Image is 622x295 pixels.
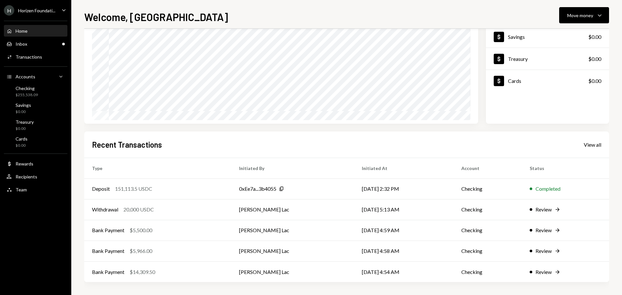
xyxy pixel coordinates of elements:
div: $255,538.09 [16,92,38,98]
a: Savings$0.00 [486,26,609,48]
button: Move money [559,7,609,23]
div: Accounts [16,74,35,79]
div: 151,113.5 USDC [115,185,152,193]
div: Cards [508,78,521,84]
div: Bank Payment [92,247,124,255]
a: Savings$0.00 [4,100,67,116]
a: Treasury$0.00 [486,48,609,70]
div: Team [16,187,27,192]
div: Rewards [16,161,33,166]
div: Move money [567,12,593,19]
div: $0.00 [16,109,31,115]
div: Checking [16,85,38,91]
td: [DATE] 4:58 AM [354,241,453,261]
div: Inbox [16,41,27,47]
div: $0.00 [588,33,601,41]
a: Rewards [4,158,67,169]
td: [DATE] 4:54 AM [354,261,453,282]
div: Home [16,28,28,34]
th: Account [454,158,522,178]
div: View all [584,142,601,148]
td: [PERSON_NAME] Lac [231,261,354,282]
a: Cards$0.00 [486,70,609,92]
a: Checking$255,538.09 [4,84,67,99]
div: $5,966.00 [130,247,152,255]
a: Inbox [4,38,67,50]
div: Horizen Foundati... [18,8,55,13]
td: Checking [454,199,522,220]
div: Cards [16,136,28,142]
div: Review [536,268,552,276]
td: [PERSON_NAME] Lac [231,220,354,241]
a: Treasury$0.00 [4,117,67,133]
div: 0xEe7a...3b4055 [239,185,276,193]
div: Review [536,226,552,234]
td: Checking [454,241,522,261]
a: Team [4,184,67,195]
div: $0.00 [588,55,601,63]
div: Treasury [16,119,34,125]
div: $14,309.50 [130,268,155,276]
a: Accounts [4,71,67,82]
div: Deposit [92,185,110,193]
th: Initiated By [231,158,354,178]
div: $5,500.00 [130,226,152,234]
div: Bank Payment [92,226,124,234]
h1: Welcome, [GEOGRAPHIC_DATA] [84,10,228,23]
div: Treasury [508,56,528,62]
th: Initiated At [354,158,453,178]
div: 20,000 USDC [123,206,154,213]
a: View all [584,141,601,148]
td: [DATE] 5:13 AM [354,199,453,220]
td: [PERSON_NAME] Lac [231,241,354,261]
a: Home [4,25,67,37]
td: Checking [454,220,522,241]
td: Checking [454,261,522,282]
div: H [4,5,14,16]
td: [DATE] 2:32 PM [354,178,453,199]
div: Completed [536,185,560,193]
div: Review [536,247,552,255]
th: Type [84,158,231,178]
div: Savings [508,34,525,40]
th: Status [522,158,609,178]
a: Cards$0.00 [4,134,67,150]
div: Bank Payment [92,268,124,276]
div: Withdrawal [92,206,118,213]
td: [PERSON_NAME] Lac [231,199,354,220]
div: Transactions [16,54,42,60]
td: [DATE] 4:59 AM [354,220,453,241]
div: Savings [16,102,31,108]
div: Review [536,206,552,213]
a: Recipients [4,171,67,182]
td: Checking [454,178,522,199]
div: $0.00 [16,126,34,131]
a: Transactions [4,51,67,62]
div: $0.00 [588,77,601,85]
div: Recipients [16,174,37,179]
div: $0.00 [16,143,28,148]
h2: Recent Transactions [92,139,162,150]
